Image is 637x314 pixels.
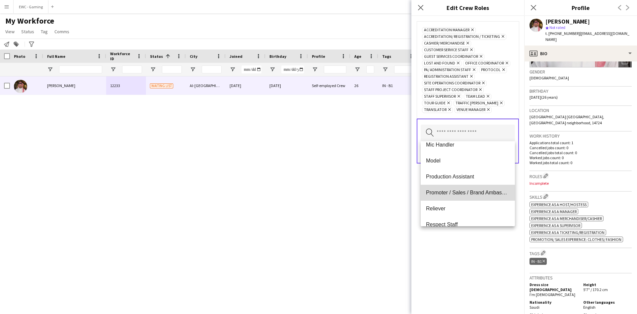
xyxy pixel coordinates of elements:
span: Experience as a Merchandiser/Cashier [531,216,602,221]
span: [GEOGRAPHIC_DATA] [GEOGRAPHIC_DATA], [GEOGRAPHIC_DATA] neighborhood, 14724 [530,114,604,125]
span: Age [354,54,361,59]
span: Waiting list [150,83,173,88]
span: Promoter / Sales / Brand Ambassador [426,189,510,196]
div: [DATE] [265,76,308,95]
button: Open Filter Menu [110,66,116,72]
span: Status [21,29,34,35]
div: IN - B1 [530,258,547,265]
input: Full Name Filter Input [59,65,102,73]
button: Open Filter Menu [190,66,196,72]
span: Status [150,54,163,59]
span: Experience as a Host/Hostess [531,202,587,207]
input: Tags Filter Input [394,65,414,73]
span: t. [PHONE_NUMBER] [545,31,580,36]
span: Lost and Found [424,61,455,66]
h3: Edit Crew Roles [411,3,524,12]
span: Cashier/ Merchandise [424,41,465,46]
div: [DATE] [226,76,265,95]
button: Open Filter Menu [354,66,360,72]
span: Guest Services Coordinator [424,54,478,59]
span: Registration Assistant [424,74,468,79]
input: City Filter Input [202,65,222,73]
span: Tags [382,54,391,59]
span: Not rated [549,25,565,30]
h3: Gender [530,69,632,75]
span: Birthday [269,54,286,59]
span: 5'7" / 170.2 cm [583,287,608,292]
input: Age Filter Input [366,65,374,73]
span: Full Name [47,54,65,59]
button: Open Filter Menu [150,66,156,72]
h3: Tags [530,250,632,257]
button: Open Filter Menu [47,66,53,72]
a: Tag [38,27,50,36]
a: Comms [52,27,72,36]
h3: Location [530,107,632,113]
h3: Birthday [530,88,632,94]
span: Staff Supervisor [424,94,456,99]
span: Customer Service Staff [424,48,468,53]
button: EWC - Gaming [14,0,48,13]
p: Worked jobs total count: 0 [530,160,632,165]
a: Status [19,27,37,36]
span: [DATE] (26 years) [530,95,558,100]
span: Respect Staff [426,221,510,228]
input: Joined Filter Input [242,65,261,73]
span: View [5,29,15,35]
span: Team Lead [466,94,485,99]
span: Saudi [530,305,539,310]
span: | [EMAIL_ADDRESS][DOMAIN_NAME] [545,31,629,42]
h3: Work history [530,133,632,139]
div: [PERSON_NAME] [545,19,590,25]
button: Open Filter Menu [230,66,236,72]
div: Bio [524,46,637,61]
span: Tour Guide [424,101,446,106]
input: Workforce ID Filter Input [122,65,142,73]
span: [PERSON_NAME] [47,83,75,88]
div: 26 [350,76,378,95]
span: Workforce ID [110,51,134,61]
app-action-btn: Add to tag [12,40,20,48]
span: My Workforce [5,16,54,26]
h3: Attributes [530,275,632,281]
h3: Skills [530,193,632,200]
span: Experience as a Supervisor [531,223,580,228]
span: Joined [230,54,243,59]
a: View [3,27,17,36]
span: Photo [14,54,25,59]
h3: Profile [524,3,637,12]
span: Protocol [481,67,501,73]
app-action-btn: Advanced filters [28,40,35,48]
span: Model [426,157,510,164]
div: Al-[GEOGRAPHIC_DATA] neighborhood [186,76,226,95]
span: Mic Handler [426,142,510,148]
span: Venue Manager [457,107,485,113]
p: Worked jobs count: 0 [530,155,632,160]
span: Tag [41,29,48,35]
span: Office Coordinator [465,61,504,66]
div: IN - B1 [378,76,418,95]
h5: Dress size [DEMOGRAPHIC_DATA] [530,282,578,292]
input: Profile Filter Input [324,65,346,73]
div: 12233 [106,76,146,95]
button: Open Filter Menu [269,66,275,72]
h5: Height [583,282,632,287]
h5: Nationality [530,300,578,305]
span: Experience as a Manager [531,209,577,214]
h3: Roles [530,172,632,179]
span: Promotion/ Sales Experience: Clothes/ Fashion [531,237,621,242]
h5: Other languages [583,300,632,305]
p: Incomplete [530,181,632,186]
span: Translator [424,107,447,113]
app-action-btn: Notify workforce [3,40,11,48]
span: PA/ Administration Staff [424,67,471,73]
p: Applications total count: 1 [530,140,632,145]
div: Self-employed Crew [308,76,350,95]
button: Open Filter Menu [312,66,318,72]
span: [DEMOGRAPHIC_DATA] [530,75,569,80]
span: Site Operations Coordinator [424,81,480,86]
span: Accreditation Manager [424,28,469,33]
input: Status Filter Input [162,65,182,73]
button: Open Filter Menu [382,66,388,72]
span: Reliever [426,205,510,212]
